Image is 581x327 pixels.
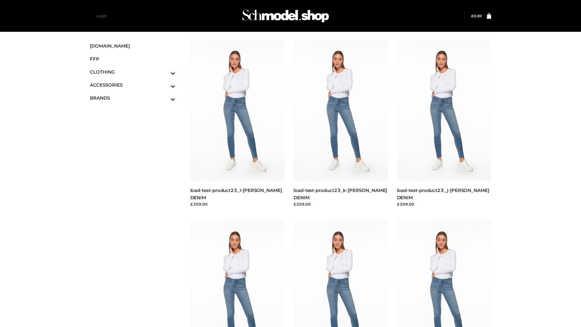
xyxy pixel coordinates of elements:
a: Login [96,14,107,18]
a: load-test-product23_j-[PERSON_NAME] DENIM [397,187,489,200]
span: [DOMAIN_NAME] [90,42,175,49]
a: BRANDSToggle Submenu [90,91,175,104]
span: FFP [90,55,175,62]
a: [DOMAIN_NAME] [90,39,175,52]
div: £209.00 [294,201,388,207]
a: load-test-product23_k-[PERSON_NAME] DENIM [294,187,387,200]
img: Schmodel Admin 964 [240,4,331,28]
button: Toggle Submenu [154,65,175,78]
a: £0.00 [471,14,482,18]
button: Toggle Submenu [154,78,175,91]
div: £209.00 [190,201,285,207]
a: FFP [90,52,175,65]
button: Toggle Submenu [154,91,175,104]
div: £209.00 [397,201,491,207]
a: ACCESSORIESToggle Submenu [90,78,175,91]
a: CLOTHINGToggle Submenu [90,65,175,78]
span: BRANDS [90,94,175,101]
span: CLOTHING [90,68,175,75]
bdi: 0.00 [471,14,482,18]
span: ACCESSORIES [90,81,175,88]
span: £ [471,14,474,18]
a: load-test-product23_l-[PERSON_NAME] DENIM [190,187,282,200]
